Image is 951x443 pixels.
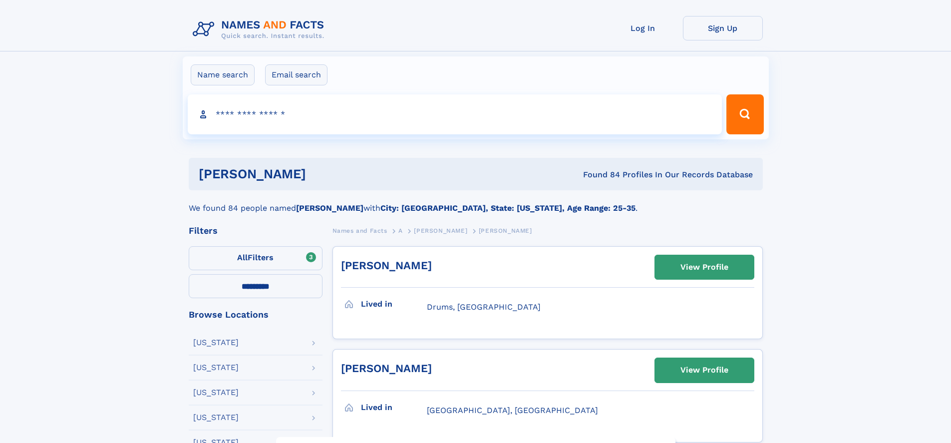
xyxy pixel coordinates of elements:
span: Drums, [GEOGRAPHIC_DATA] [427,302,541,312]
a: Log In [603,16,683,40]
span: All [237,253,248,262]
span: [PERSON_NAME] [414,227,467,234]
label: Filters [189,246,322,270]
a: Names and Facts [332,224,387,237]
div: [US_STATE] [193,389,239,397]
div: Found 84 Profiles In Our Records Database [444,169,753,180]
h3: Lived in [361,399,427,416]
button: Search Button [726,94,763,134]
h1: [PERSON_NAME] [199,168,445,180]
div: Filters [189,226,322,235]
a: [PERSON_NAME] [341,362,432,375]
label: Name search [191,64,255,85]
span: A [398,227,403,234]
span: [PERSON_NAME] [479,227,532,234]
b: [PERSON_NAME] [296,203,363,213]
input: search input [188,94,722,134]
a: [PERSON_NAME] [414,224,467,237]
label: Email search [265,64,327,85]
a: View Profile [655,358,754,382]
div: View Profile [680,256,728,279]
div: [US_STATE] [193,364,239,372]
div: [US_STATE] [193,414,239,422]
b: City: [GEOGRAPHIC_DATA], State: [US_STATE], Age Range: 25-35 [380,203,635,213]
a: A [398,224,403,237]
a: [PERSON_NAME] [341,259,432,272]
span: [GEOGRAPHIC_DATA], [GEOGRAPHIC_DATA] [427,406,598,415]
div: [US_STATE] [193,339,239,347]
a: Sign Up [683,16,763,40]
img: Logo Names and Facts [189,16,332,43]
div: We found 84 people named with . [189,190,763,214]
a: View Profile [655,255,754,279]
h3: Lived in [361,296,427,313]
div: View Profile [680,359,728,382]
div: Browse Locations [189,310,322,319]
